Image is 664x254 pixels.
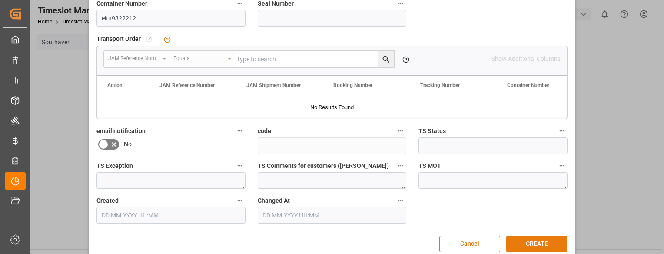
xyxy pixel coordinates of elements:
[96,127,146,136] span: email notification
[96,161,133,170] span: TS Exception
[234,51,394,67] input: Type to search
[159,82,215,88] span: JAM Reference Number
[96,34,141,43] span: Transport Order
[124,140,132,149] span: No
[107,82,123,88] div: Action
[108,52,159,62] div: JAM Reference Number
[418,161,441,170] span: TS MOT
[420,82,460,88] span: Tracking Number
[418,127,446,136] span: TS Status
[96,207,246,224] input: DD.MM.YYYY HH:MM
[506,236,567,252] button: CREATE
[395,195,406,206] button: Changed At
[246,82,301,88] span: JAM Shipment Number
[173,52,225,62] div: Equals
[234,195,246,206] button: Created
[556,125,568,137] button: TS Status
[234,160,246,171] button: TS Exception
[507,82,549,88] span: Container Number
[104,51,169,67] button: open menu
[258,196,290,205] span: Changed At
[169,51,234,67] button: open menu
[333,82,372,88] span: Booking Number
[439,236,500,252] button: Cancel
[258,127,271,136] span: code
[96,196,119,205] span: Created
[378,51,394,67] button: search button
[395,125,406,137] button: code
[258,161,389,170] span: TS Comments for customers ([PERSON_NAME])
[234,125,246,137] button: email notification
[395,160,406,171] button: TS Comments for customers ([PERSON_NAME])
[258,207,407,224] input: DD.MM.YYYY HH:MM
[556,160,568,171] button: TS MOT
